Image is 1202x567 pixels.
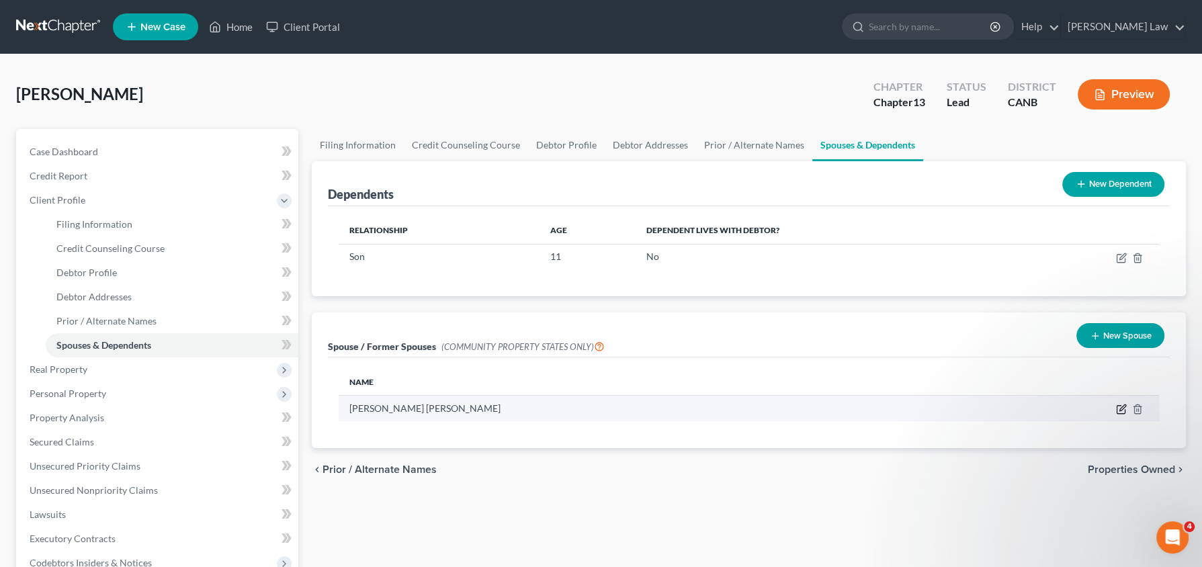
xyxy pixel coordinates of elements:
span: Client Profile [30,194,85,206]
span: Secured Claims [30,436,94,447]
a: Prior / Alternate Names [46,309,298,333]
span: Debtor Addresses [56,291,132,302]
button: New Dependent [1062,172,1164,197]
span: Unsecured Nonpriority Claims [30,484,158,496]
th: Relationship [339,217,540,244]
span: Spouse / Former Spouses [328,341,436,352]
div: Status [947,79,986,95]
a: Secured Claims [19,430,298,454]
span: New Case [140,22,185,32]
a: Case Dashboard [19,140,298,164]
span: 13 [913,95,925,108]
a: Debtor Addresses [605,129,696,161]
a: Client Portal [259,15,347,39]
div: Lead [947,95,986,110]
a: Filing Information [46,212,298,236]
span: Real Property [30,363,87,375]
td: 11 [540,244,636,269]
span: 4 [1184,521,1195,532]
a: Lawsuits [19,503,298,527]
span: Prior / Alternate Names [323,464,437,475]
button: New Spouse [1076,323,1164,348]
i: chevron_right [1175,464,1186,475]
a: Debtor Profile [528,129,605,161]
th: Age [540,217,636,244]
input: Search by name... [869,14,992,39]
a: Debtor Addresses [46,285,298,309]
a: Debtor Profile [46,261,298,285]
span: [PERSON_NAME] [16,84,143,103]
a: Home [202,15,259,39]
span: Credit Report [30,170,87,181]
div: Chapter [873,79,925,95]
span: Executory Contracts [30,533,116,544]
td: Son [339,244,540,269]
a: Credit Counseling Course [404,129,528,161]
span: (COMMUNITY PROPERTY STATES ONLY) [441,341,605,352]
td: No [636,244,1024,269]
span: Debtor Profile [56,267,117,278]
a: Credit Report [19,164,298,188]
div: District [1008,79,1056,95]
a: Credit Counseling Course [46,236,298,261]
span: Property Analysis [30,412,104,423]
a: Spouses & Dependents [812,129,923,161]
i: chevron_left [312,464,323,475]
button: Preview [1078,79,1170,110]
a: Executory Contracts [19,527,298,551]
span: Case Dashboard [30,146,98,157]
th: Name [339,368,964,395]
div: Dependents [328,186,394,202]
div: Chapter [873,95,925,110]
span: Prior / Alternate Names [56,315,157,326]
iframe: Intercom live chat [1156,521,1189,554]
a: Property Analysis [19,406,298,430]
span: Lawsuits [30,509,66,520]
span: Properties Owned [1088,464,1175,475]
div: CANB [1008,95,1056,110]
a: Unsecured Priority Claims [19,454,298,478]
td: [PERSON_NAME] [PERSON_NAME] [339,396,964,421]
span: Credit Counseling Course [56,243,165,254]
a: Unsecured Nonpriority Claims [19,478,298,503]
span: Unsecured Priority Claims [30,460,140,472]
span: Spouses & Dependents [56,339,151,351]
a: Prior / Alternate Names [696,129,812,161]
span: Personal Property [30,388,106,399]
button: chevron_left Prior / Alternate Names [312,464,437,475]
a: [PERSON_NAME] Law [1061,15,1185,39]
button: Properties Owned chevron_right [1088,464,1186,475]
a: Spouses & Dependents [46,333,298,357]
a: Filing Information [312,129,404,161]
span: Filing Information [56,218,132,230]
th: Dependent lives with debtor? [636,217,1024,244]
a: Help [1015,15,1060,39]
